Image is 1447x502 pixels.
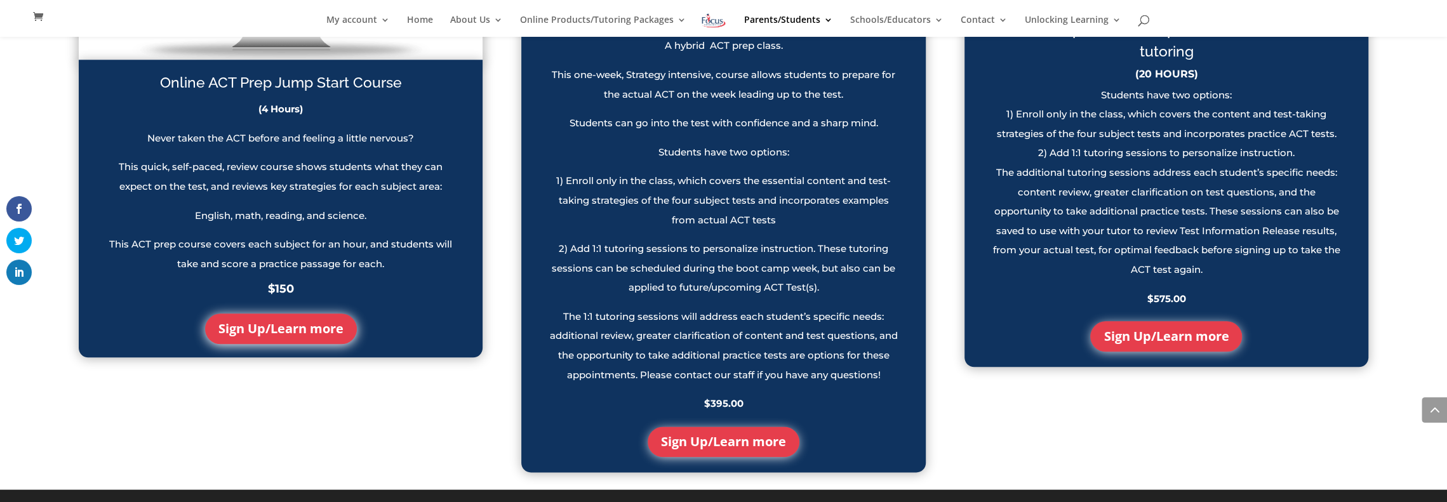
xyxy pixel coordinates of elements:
div: Students have two options: [990,86,1343,105]
a: About Us [450,15,503,37]
a: Contact [961,15,1008,37]
p: This ACT prep course covers each subject for an hour, and students will take and score a practice... [104,235,457,283]
div: 2) Add 1:1 tutoring sessions to personalize instruction. [990,143,1343,163]
strong: (4 Hours) [258,103,303,115]
p: This quick, self-paced, review course shows students what they can expect on the test, and review... [104,157,457,206]
p: Students have two options: [547,143,900,172]
a: Unlocking Learning [1025,15,1121,37]
a: Home [407,15,433,37]
p: 2) Add 1:1 tutoring sessions to personalize instruction. These tutoring sessions can be scheduled... [547,239,900,307]
a: Sign Up/Learn more [1090,321,1242,352]
a: Online Products/Tutoring Packages [520,15,686,37]
div: 1) Enroll only in the class, which covers the content and test-taking strategies of the four subj... [990,105,1343,143]
p: Never taken the ACT before and feeling a little nervous? [104,129,457,158]
strong: $575.00 [1147,293,1185,305]
a: Parents/Students [744,15,833,37]
p: A hybrid ACT prep class. [547,36,900,65]
p: 1) Enroll only in the class, which covers the essential content and test-taking strategies of the... [547,171,900,239]
p: Students can go into the test with confidence and a sharp mind. [547,114,900,143]
p: This one-week, Strategy intensive, course allows students to prepare for the actual ACT on the we... [547,65,900,114]
h6: ACT Prep Class with optional ONE-ON-ONE tutoring [990,19,1343,69]
strong: (20 HOURS) [1135,68,1197,80]
a: Sign Up/Learn more [205,314,357,344]
p: The additional tutoring sessions address each student’s specific needs: content review, greater c... [990,163,1343,289]
p: The 1:1 tutoring sessions will address each student’s specific needs: additional review, greater ... [547,307,900,394]
strong: $395.00 [703,397,743,409]
h2: Online ACT Prep Jump Start Course [104,72,457,100]
strong: $150 [268,282,294,296]
a: Schools/Educators [850,15,944,37]
p: English, math, reading, and science. [104,206,457,235]
img: Focus on Learning [700,11,727,30]
a: My account [326,15,390,37]
a: Sign Up/Learn more [648,426,799,457]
